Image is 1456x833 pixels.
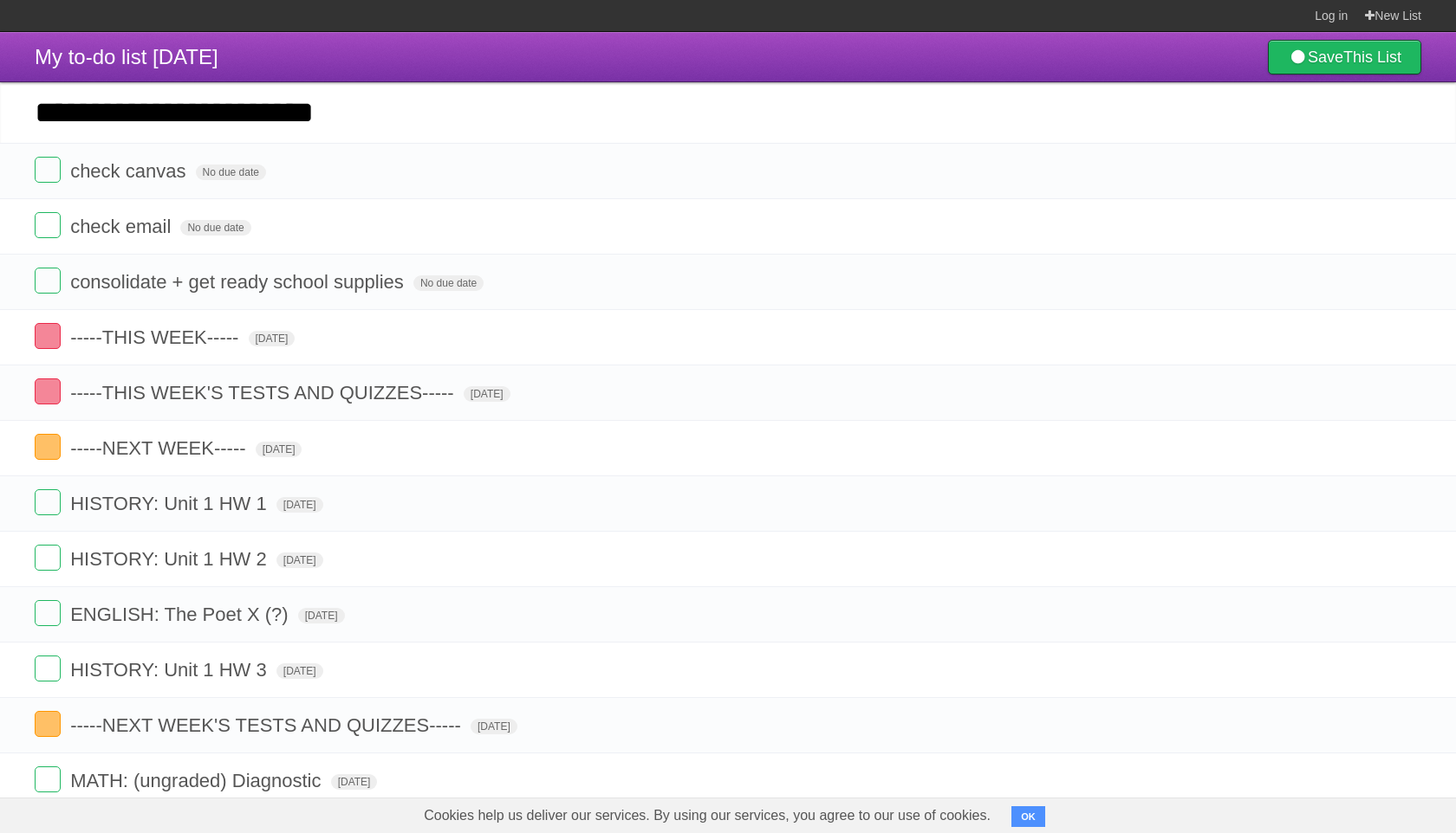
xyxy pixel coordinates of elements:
span: -----THIS WEEK----- [70,326,243,348]
label: Done [35,766,61,792]
label: Done [35,711,61,737]
label: Done [35,545,61,571]
span: -----THIS WEEK'S TESTS AND QUIZZES----- [70,382,458,404]
label: Done [35,378,61,404]
span: [DATE] [331,774,378,790]
span: [DATE] [471,719,517,734]
span: [DATE] [298,608,345,623]
span: [DATE] [464,386,510,402]
span: consolidate + get ready school supplies [70,271,408,293]
label: Done [35,489,61,515]
span: [DATE] [256,442,302,457]
label: Done [35,434,61,460]
span: [DATE] [249,331,296,346]
span: ENGLISH: The Poet X (?) [70,604,292,625]
button: OK [1011,806,1045,827]
span: check email [70,216,175,237]
label: Done [35,323,61,349]
span: [DATE] [276,552,323,568]
label: Done [35,268,61,294]
span: -----NEXT WEEK----- [70,437,250,459]
span: No due date [413,275,484,291]
label: Done [35,212,61,238]
span: HISTORY: Unit 1 HW 2 [70,548,271,570]
span: MATH: (ungraded) Diagnostic [70,770,325,791]
span: Cookies help us deliver our services. By using our services, you agree to our use of cookies. [406,798,1008,833]
span: No due date [180,220,250,236]
a: SaveThis List [1268,40,1421,74]
span: HISTORY: Unit 1 HW 1 [70,493,271,514]
b: This List [1343,48,1401,66]
span: [DATE] [276,663,323,679]
span: -----NEXT WEEK'S TESTS AND QUIZZES----- [70,714,465,736]
span: My to-do list [DATE] [35,45,218,68]
label: Done [35,655,61,681]
span: HISTORY: Unit 1 HW 3 [70,659,271,681]
label: Done [35,157,61,183]
span: No due date [196,165,266,180]
span: check canvas [70,160,190,182]
label: Done [35,600,61,626]
span: [DATE] [276,497,323,513]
